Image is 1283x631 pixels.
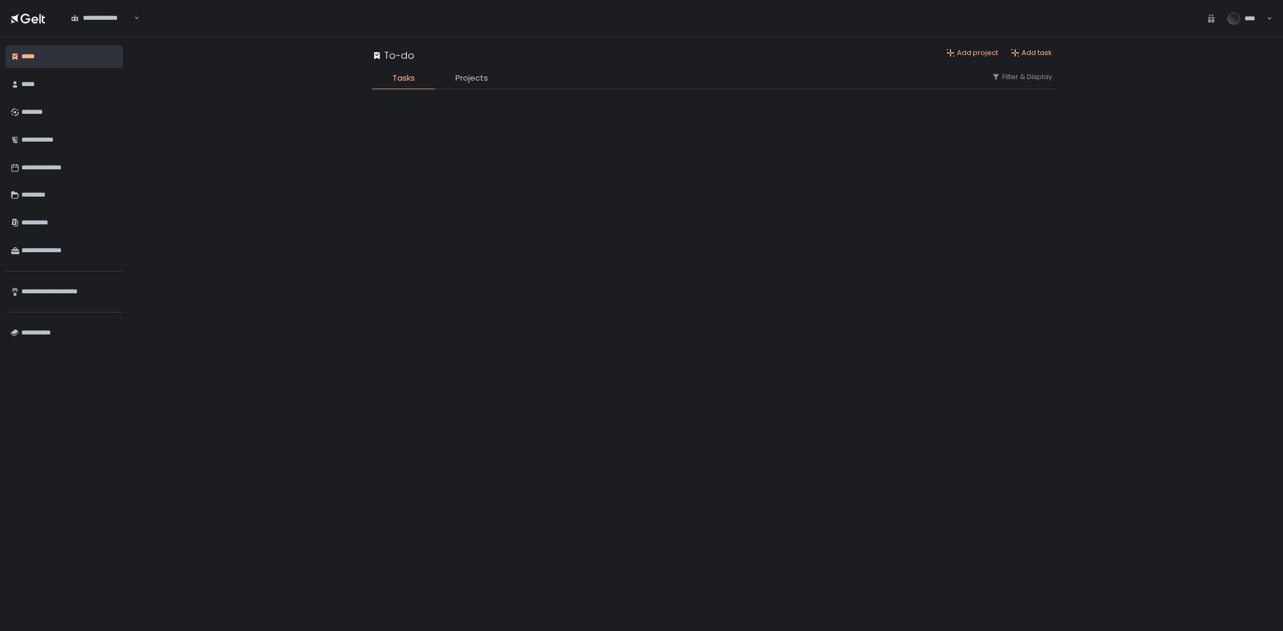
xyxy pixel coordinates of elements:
[992,72,1052,82] button: Filter & Display
[132,13,133,24] input: Search for option
[1011,48,1052,58] button: Add task
[455,72,488,84] span: Projects
[946,48,998,58] button: Add project
[64,7,140,29] div: Search for option
[392,72,415,84] span: Tasks
[372,48,414,63] div: To-do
